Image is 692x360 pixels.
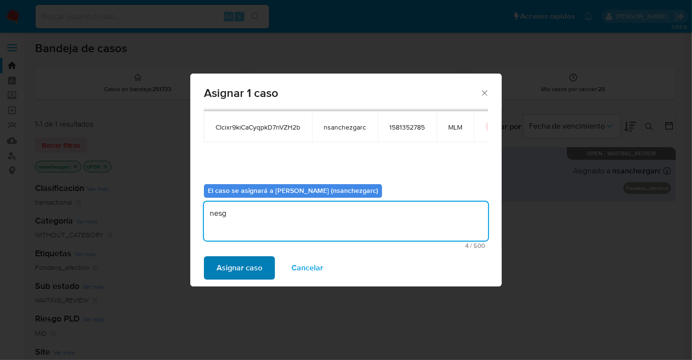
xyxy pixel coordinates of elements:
button: icon-button [486,121,497,133]
button: Asignar caso [204,256,275,280]
span: Cancelar [291,257,323,279]
span: Clcixr9kiCaCyqpkD7nVZH2b [216,123,300,132]
span: nsanchezgarc [324,123,366,132]
button: Cancelar [279,256,336,280]
span: Asignar caso [217,257,262,279]
span: Máximo 500 caracteres [207,243,485,249]
b: El caso se asignará a [PERSON_NAME] (nsanchezgarc) [208,186,378,195]
span: 1581352785 [389,123,425,132]
button: Cerrar ventana [480,88,489,97]
span: MLM [448,123,462,132]
div: assign-modal [190,74,502,286]
textarea: nesg [204,202,488,241]
span: Asignar 1 caso [204,87,480,99]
